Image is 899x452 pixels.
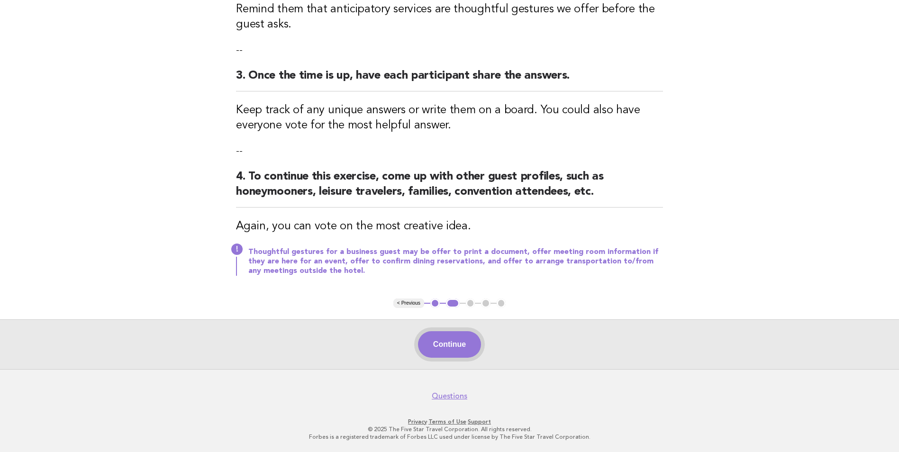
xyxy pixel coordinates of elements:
[236,219,663,234] h3: Again, you can vote on the most creative idea.
[418,331,481,358] button: Continue
[160,418,740,425] p: · ·
[430,298,440,308] button: 1
[236,145,663,158] p: --
[236,2,663,32] h3: Remind them that anticipatory services are thoughtful gestures we offer before the guest asks.
[236,68,663,91] h2: 3. Once the time is up, have each participant share the answers.
[408,418,427,425] a: Privacy
[160,433,740,441] p: Forbes is a registered trademark of Forbes LLC used under license by The Five Star Travel Corpora...
[236,44,663,57] p: --
[393,298,424,308] button: < Previous
[446,298,460,308] button: 2
[248,247,663,276] p: Thoughtful gestures for a business guest may be offer to print a document, offer meeting room inf...
[432,391,467,401] a: Questions
[160,425,740,433] p: © 2025 The Five Star Travel Corporation. All rights reserved.
[428,418,466,425] a: Terms of Use
[236,103,663,133] h3: Keep track of any unique answers or write them on a board. You could also have everyone vote for ...
[468,418,491,425] a: Support
[236,169,663,208] h2: 4. To continue this exercise, come up with other guest profiles, such as honeymooners, leisure tr...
